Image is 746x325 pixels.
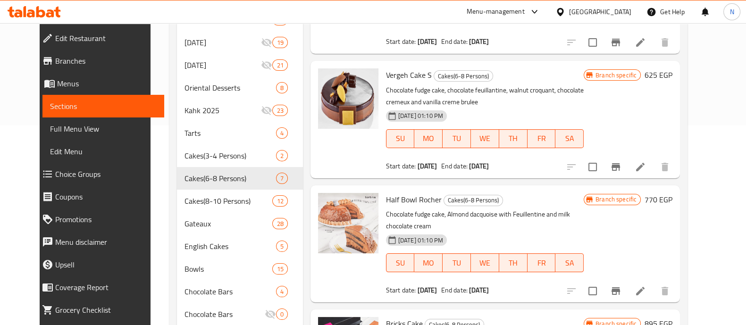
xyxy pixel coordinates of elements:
span: 23 [273,106,287,115]
div: items [276,150,288,161]
button: WE [471,129,499,148]
a: Grocery Checklist [34,299,164,321]
span: FR [531,256,552,270]
a: Menu disclaimer [34,231,164,253]
span: MO [418,132,439,145]
span: Bowls [184,263,272,275]
span: [DATE] [184,59,261,71]
div: Kahk 202523 [177,99,302,122]
img: Vergeh Cake S [318,68,378,129]
div: Ramadan 2024 [184,59,261,71]
span: Oriental Desserts [184,82,276,93]
div: Gateaux28 [177,212,302,235]
div: Cakes(8-10 Persons)12 [177,190,302,212]
h6: 625 EGP [645,68,672,82]
span: Branch specific [592,71,640,80]
div: Bowls15 [177,258,302,280]
span: Full Menu View [50,123,157,134]
div: Cakes(3-4 Persons)2 [177,144,302,167]
span: WE [475,256,495,270]
button: delete [654,156,676,178]
div: items [272,218,287,229]
button: Branch-specific-item [604,156,627,178]
span: Coverage Report [55,282,157,293]
span: 0 [277,310,287,319]
span: MO [418,256,439,270]
span: Promotions [55,214,157,225]
span: [DATE] 01:10 PM [394,111,447,120]
span: Start date: [386,160,416,172]
span: 19 [273,38,287,47]
span: English Cakes [184,241,276,252]
a: Edit Menu [42,140,164,163]
span: Branches [55,55,157,67]
span: Cakes(6-8 Persons) [444,195,503,206]
span: Chocolate Bars [184,286,276,297]
button: SA [555,129,584,148]
span: Edit Menu [50,146,157,157]
b: [DATE] [469,160,489,172]
div: items [272,263,287,275]
a: Sections [42,95,164,117]
p: Chocolate fudge cake, chocolate feuillantine, walnut croquant, chocolate cremeux and vanilla crem... [386,84,584,108]
span: Cakes(6-8 Persons) [434,71,493,82]
span: FR [531,132,552,145]
span: Cakes(3-4 Persons) [184,150,276,161]
div: [GEOGRAPHIC_DATA] [569,7,631,17]
a: Edit menu item [635,285,646,297]
div: Cakes(6-8 Persons)7 [177,167,302,190]
span: WE [475,132,495,145]
button: WE [471,253,499,272]
span: End date: [441,35,468,48]
span: Select to update [583,157,603,177]
div: [DATE]21 [177,54,302,76]
div: items [272,37,287,48]
button: SU [386,129,415,148]
b: [DATE] [418,35,437,48]
div: [DATE]19 [177,31,302,54]
span: Coupons [55,191,157,202]
span: Grocery Checklist [55,304,157,316]
b: [DATE] [418,284,437,296]
button: MO [414,129,443,148]
a: Coverage Report [34,276,164,299]
span: Cakes(8-10 Persons) [184,195,272,207]
div: English Cakes5 [177,235,302,258]
div: Kahk 2025 [184,105,261,116]
a: Edit Restaurant [34,27,164,50]
b: [DATE] [469,284,489,296]
button: Branch-specific-item [604,31,627,54]
button: SU [386,253,415,272]
span: Tarts [184,127,276,139]
span: SU [390,256,411,270]
span: Select to update [583,33,603,52]
span: Cakes(6-8 Persons) [184,173,276,184]
span: 15 [273,265,287,274]
span: Start date: [386,35,416,48]
span: TU [446,132,467,145]
button: SA [555,253,584,272]
span: [DATE] [184,37,261,48]
span: 4 [277,287,287,296]
span: Chocolate Bars [184,308,264,320]
div: Chocolate Bars4 [177,280,302,303]
span: Menus [57,78,157,89]
button: TU [443,129,471,148]
div: items [276,127,288,139]
span: Choice Groups [55,168,157,180]
span: Edit Restaurant [55,33,157,44]
button: FR [528,129,556,148]
a: Upsell [34,253,164,276]
a: Edit menu item [635,161,646,173]
button: delete [654,280,676,302]
span: 5 [277,242,287,251]
span: 12 [273,197,287,206]
a: Promotions [34,208,164,231]
span: TH [503,256,524,270]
